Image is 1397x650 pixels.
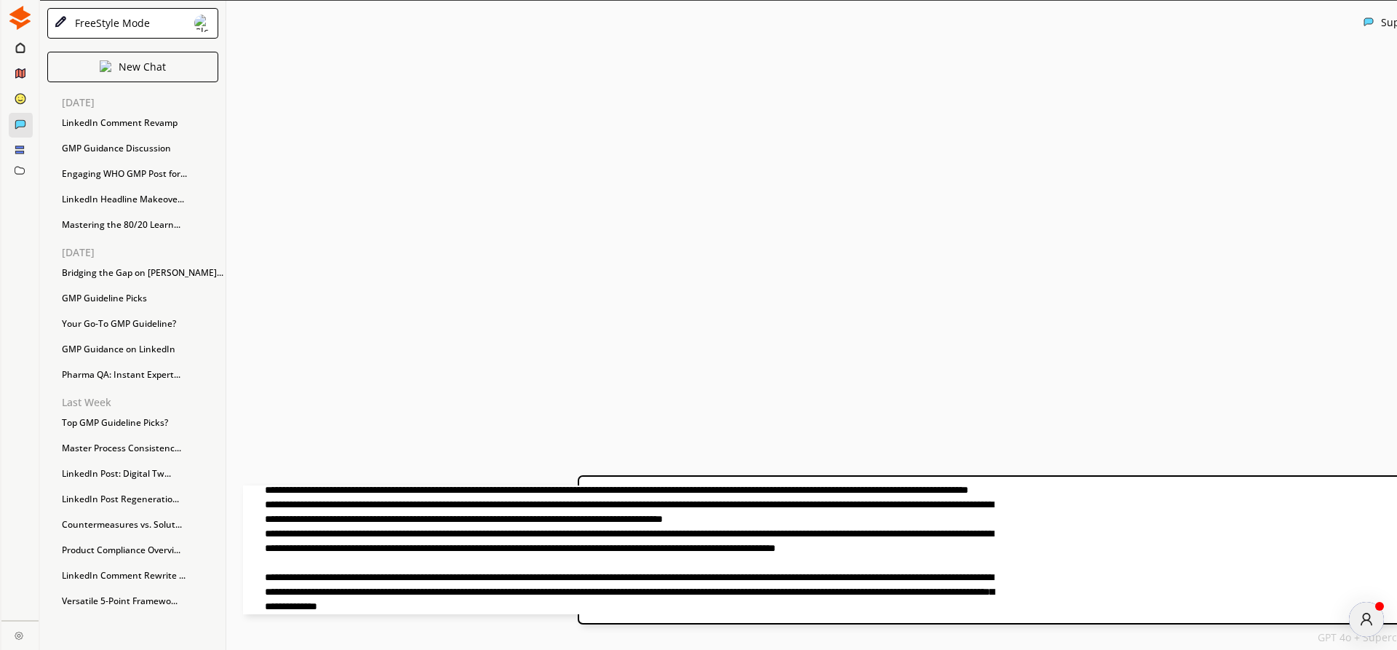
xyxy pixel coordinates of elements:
[55,565,226,587] div: LinkedIn Comment Rewrite ...
[55,590,226,612] div: Versatile 5-Point Framewo...
[55,437,226,459] div: Master Process Consistenc...
[55,313,226,335] div: Your Go-To GMP Guideline?
[55,214,226,236] div: Mastering the 80/20 Learn...
[62,97,226,108] p: [DATE]
[55,138,226,159] div: GMP Guidance Discussion
[62,247,226,258] p: [DATE]
[55,262,226,284] div: Bridging the Gap on [PERSON_NAME]...
[55,338,226,360] div: GMP Guidance on LinkedIn
[1349,602,1384,637] div: atlas-message-author-avatar
[55,539,226,561] div: Product Compliance Overvi...
[62,397,226,408] p: Last Week
[8,6,32,30] img: Close
[1349,602,1384,637] button: atlas-launcher
[1364,17,1374,27] img: Close
[70,17,150,29] div: FreeStyle Mode
[55,364,226,386] div: Pharma QA: Instant Expert...
[194,15,212,32] img: Close
[55,488,226,510] div: LinkedIn Post Regeneratio...
[55,189,226,210] div: LinkedIn Headline Makeove...
[55,412,226,434] div: Top GMP Guideline Picks?
[55,163,226,185] div: Engaging WHO GMP Post for...
[54,16,67,29] img: Close
[55,288,226,309] div: GMP Guideline Picks
[55,463,226,485] div: LinkedIn Post: Digital Tw...
[1,621,39,646] a: Close
[15,631,23,640] img: Close
[100,60,111,72] img: Close
[55,112,226,134] div: LinkedIn Comment Revamp
[55,514,226,536] div: Countermeasures vs. Solut...
[119,61,166,73] p: New Chat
